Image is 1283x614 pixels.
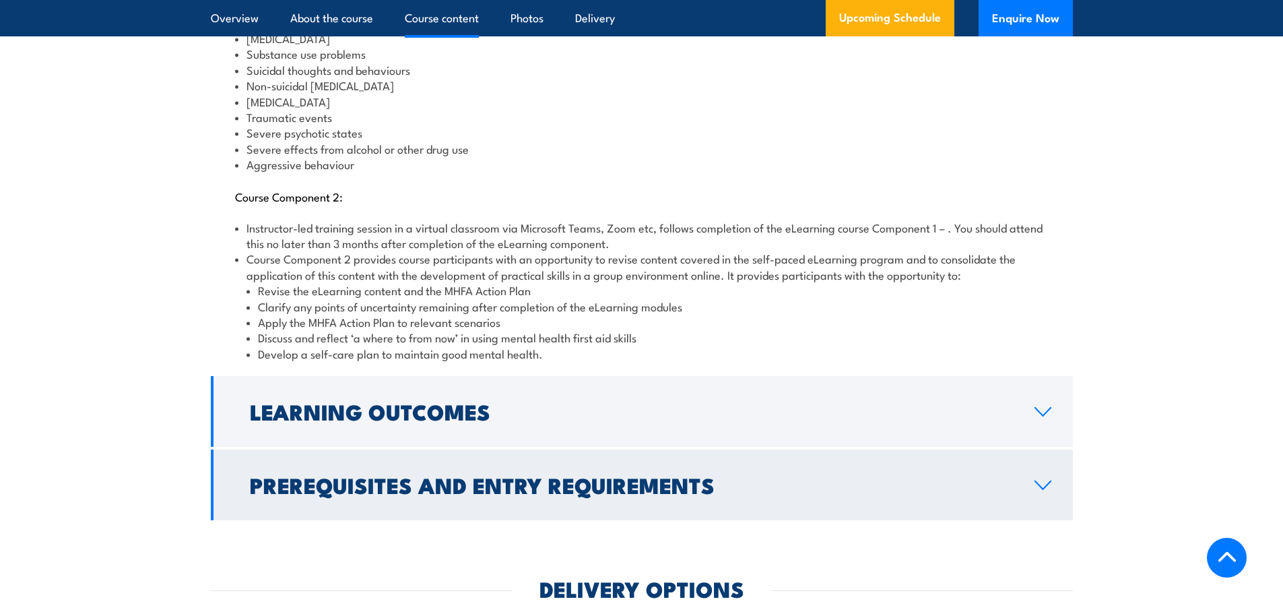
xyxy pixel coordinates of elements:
[250,402,1013,421] h2: Learning Outcomes
[211,376,1073,447] a: Learning Outcomes
[235,94,1049,109] li: [MEDICAL_DATA]
[235,78,1049,93] li: Non-suicidal [MEDICAL_DATA]
[235,189,1049,203] p: Course Component 2:
[246,314,1049,330] li: Apply the MHFA Action Plan to relevant scenarios
[250,475,1013,494] h2: Prerequisites and Entry Requirements
[235,46,1049,61] li: Substance use problems
[235,62,1049,78] li: Suicidal thoughts and behaviours
[235,109,1049,125] li: Traumatic events
[235,220,1049,251] li: Instructor-led training session in a virtual classroom via Microsoft Teams, Zoom etc, follows com...
[235,156,1049,172] li: Aggressive behaviour
[246,282,1049,298] li: Revise the eLearning content and the MHFA Action Plan
[246,346,1049,361] li: Develop a self-care plan to maintain good mental health.
[235,30,1049,46] li: [MEDICAL_DATA]
[235,141,1049,156] li: Severe effects from alcohol or other drug use
[246,330,1049,345] li: Discuss and reflect ‘a where to from now’ in using mental health first aid skills
[235,125,1049,140] li: Severe psychotic states
[235,251,1049,361] li: Course Component 2 provides course participants with an opportunity to revise content covered in ...
[246,299,1049,314] li: Clarify any points of uncertainty remaining after completion of the eLearning modules
[539,579,744,598] h2: DELIVERY OPTIONS
[211,450,1073,520] a: Prerequisites and Entry Requirements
